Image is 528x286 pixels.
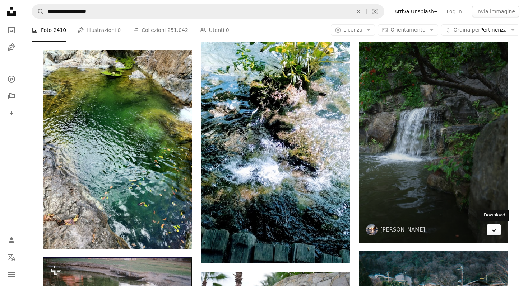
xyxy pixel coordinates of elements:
form: Trova visual in tutto il sito [32,4,384,19]
button: Licenza [331,24,375,36]
span: 251.042 [167,26,188,34]
button: Invia immagine [472,6,519,17]
a: una piccola pozza d'acqua circondata da rocce [43,146,192,152]
div: Download [480,210,509,221]
a: Download [487,224,501,235]
a: Log in [443,6,466,17]
span: Orientamento [390,27,425,33]
a: Esplora [4,72,19,86]
a: Attiva Unsplash+ [390,6,442,17]
button: Elimina [351,5,366,18]
button: Ordina perPertinenza [441,24,519,36]
a: [PERSON_NAME] [380,226,425,233]
span: Licenza [343,27,362,33]
a: Un fiume che attraversa una lussureggiante foresta verde [201,121,350,128]
a: Home — Unsplash [4,4,19,20]
span: Pertinenza [454,27,507,34]
span: 0 [226,26,229,34]
a: Utenti 0 [200,19,229,42]
button: Menu [4,267,19,282]
a: Collezioni [4,89,19,104]
a: Foto [4,23,19,37]
button: Orientamento [378,24,438,36]
img: una piccola pozza d'acqua circondata da rocce [43,50,192,249]
a: Collezioni 251.042 [132,19,188,42]
span: Ordina per [454,27,480,33]
a: Illustrazioni [4,40,19,54]
button: Lingua [4,250,19,264]
button: Cerca su Unsplash [32,5,44,18]
a: Illustrazioni 0 [78,19,121,42]
a: Cronologia download [4,106,19,121]
img: Vai al profilo di nathan Q [366,224,378,235]
a: Accedi / Registrati [4,233,19,247]
button: Ricerca visiva [367,5,384,18]
a: Una piccola cascata precipita in un tranquillo laghetto. [359,127,508,134]
span: 0 [117,26,121,34]
img: Una piccola cascata precipita in un tranquillo laghetto. [359,19,508,243]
